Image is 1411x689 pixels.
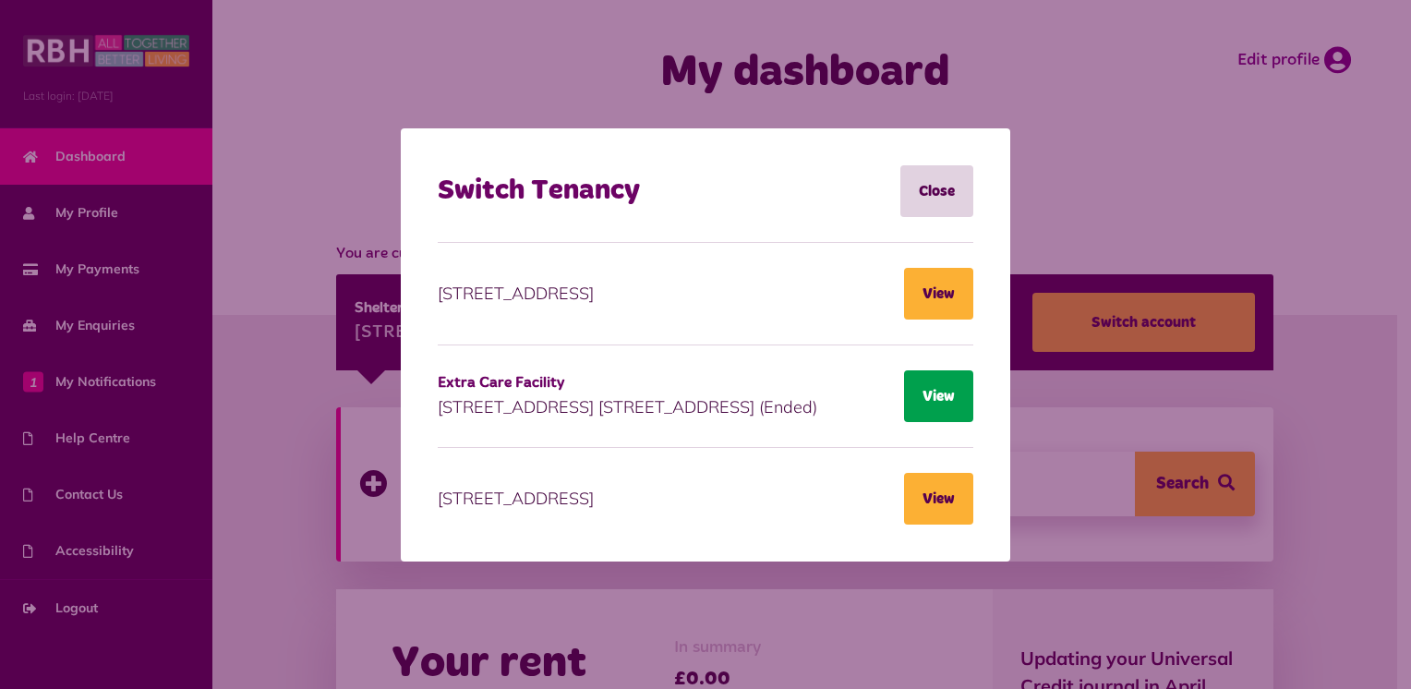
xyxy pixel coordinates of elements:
div: [STREET_ADDRESS] [STREET_ADDRESS] (Ended) [438,394,817,419]
button: View [904,370,973,422]
a: Close [900,165,973,217]
span: Switch Tenancy [438,170,640,212]
div: Extra Care Facility [438,372,817,394]
div: [STREET_ADDRESS] [438,486,594,511]
button: View [904,473,973,525]
button: View [904,268,973,320]
div: [STREET_ADDRESS] [438,281,594,306]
